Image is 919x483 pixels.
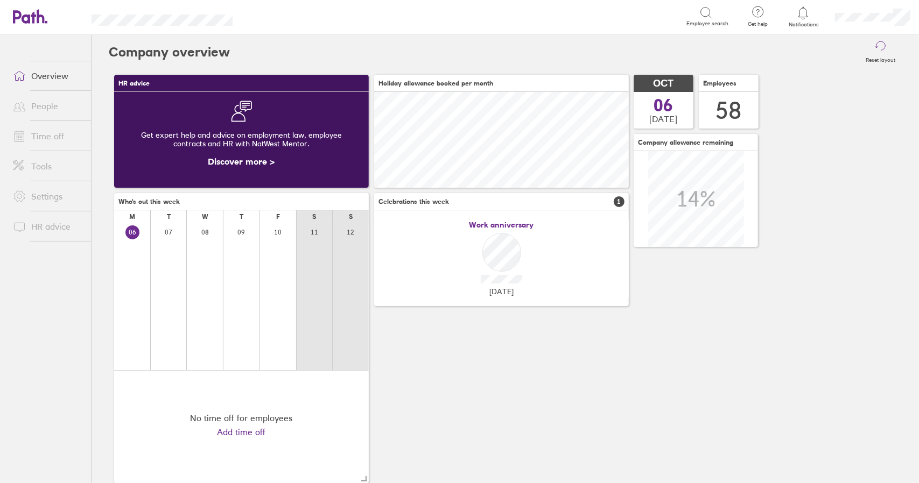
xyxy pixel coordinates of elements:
span: [DATE] [489,287,514,296]
a: Add time off [218,427,266,437]
div: 58 [716,97,742,124]
h2: Company overview [109,35,230,69]
div: M [129,213,135,221]
span: Employees [703,80,736,87]
a: People [4,95,91,117]
a: Time off [4,125,91,147]
div: T [167,213,171,221]
span: OCT [654,78,674,89]
a: Discover more > [208,156,275,167]
button: Reset layout [859,35,902,69]
label: Reset layout [859,54,902,63]
a: Notifications [786,5,821,28]
span: Notifications [786,22,821,28]
div: S [349,213,353,221]
div: S [312,213,316,221]
div: F [276,213,280,221]
a: Overview [4,65,91,87]
span: Celebrations this week [378,198,449,205]
a: HR advice [4,216,91,237]
div: T [240,213,243,221]
span: [DATE] [650,114,678,124]
div: Search [262,11,289,21]
a: Tools [4,155,91,177]
span: Employee search [686,20,728,27]
span: Who's out this week [118,198,180,205]
div: No time off for employees [191,413,293,423]
span: Company allowance remaining [638,139,733,146]
span: 1 [614,196,625,207]
span: Get help [740,21,775,27]
span: HR advice [118,80,150,87]
div: Get expert help and advice on employment law, employee contracts and HR with NatWest Mentor. [123,122,360,157]
span: Work anniversary [469,221,534,229]
a: Settings [4,186,91,207]
div: W [202,213,208,221]
span: 06 [654,97,674,114]
span: Holiday allowance booked per month [378,80,493,87]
